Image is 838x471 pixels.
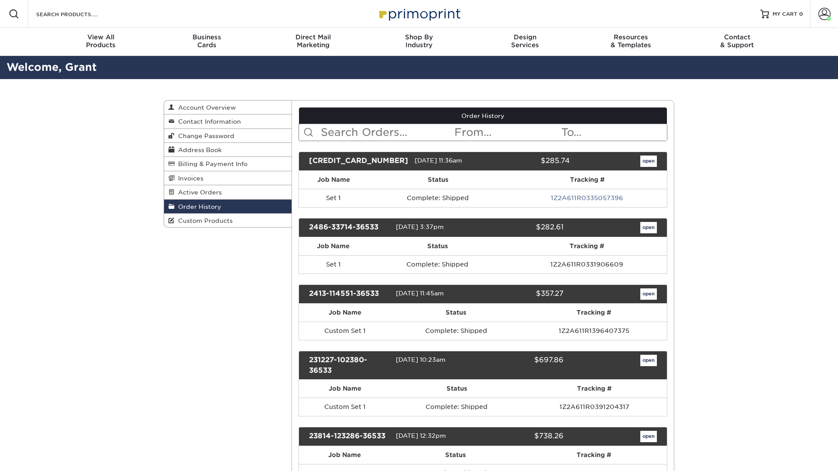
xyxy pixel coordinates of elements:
span: View All [48,33,154,41]
span: MY CART [773,10,797,18]
span: Order History [175,203,221,210]
th: Job Name [299,237,368,255]
div: Services [472,33,578,49]
a: Direct MailMarketing [260,28,366,56]
div: & Support [684,33,790,49]
input: SEARCH PRODUCTS..... [35,9,120,19]
span: [DATE] 11:36am [415,157,462,164]
td: 1Z2A611R0391204317 [522,398,667,416]
a: Active Orders [164,185,292,199]
div: Products [48,33,154,49]
a: Custom Products [164,214,292,227]
td: Complete: Shipped [392,398,522,416]
span: [DATE] 10:23am [396,356,446,363]
th: Status [391,446,520,464]
div: Cards [154,33,260,49]
th: Status [368,237,507,255]
td: Set 1 [299,189,368,207]
a: Order History [164,200,292,214]
span: Address Book [175,146,222,153]
span: Contact Information [175,118,241,125]
th: Tracking # [507,171,667,189]
a: Invoices [164,171,292,185]
a: View AllProducts [48,28,154,56]
div: $697.86 [476,355,570,376]
div: $357.27 [476,288,570,300]
td: 1Z2A611R0331906609 [507,255,667,274]
div: Marketing [260,33,366,49]
span: [DATE] 3:37pm [396,223,444,230]
div: [CREDIT_CARD_NUMBER] [302,156,415,167]
th: Status [392,380,522,398]
span: Business [154,33,260,41]
a: Resources& Templates [578,28,684,56]
th: Tracking # [520,446,667,464]
div: Industry [366,33,472,49]
th: Job Name [299,171,368,189]
th: Job Name [299,446,391,464]
a: open [640,222,657,233]
span: Account Overview [175,104,236,111]
td: Set 1 [299,255,368,274]
div: 231227-102380-36533 [302,355,396,376]
span: Billing & Payment Info [175,160,247,167]
span: Custom Products [175,217,233,224]
span: 0 [799,11,803,17]
a: Contact Information [164,114,292,128]
div: 23814-123286-36533 [302,431,396,442]
div: $285.74 [489,156,576,167]
span: Contact [684,33,790,41]
a: Account Overview [164,100,292,114]
th: Tracking # [507,237,667,255]
img: Primoprint [375,4,463,23]
a: Address Book [164,143,292,157]
span: Direct Mail [260,33,366,41]
div: 2486-33714-36533 [302,222,396,233]
a: Contact& Support [684,28,790,56]
span: Design [472,33,578,41]
div: $738.26 [476,431,570,442]
th: Job Name [299,380,392,398]
td: Complete: Shipped [368,255,507,274]
span: [DATE] 11:45am [396,290,444,297]
th: Tracking # [522,380,667,398]
a: BusinessCards [154,28,260,56]
td: Custom Set 1 [299,398,392,416]
a: open [640,431,657,442]
span: Shop By [366,33,472,41]
td: Custom Set 1 [299,322,391,340]
th: Tracking # [521,304,667,322]
div: & Templates [578,33,684,49]
a: Shop ByIndustry [366,28,472,56]
th: Status [368,171,508,189]
a: open [640,288,657,300]
div: 2413-114551-36533 [302,288,396,300]
a: DesignServices [472,28,578,56]
span: Invoices [175,175,203,182]
th: Status [391,304,521,322]
a: open [640,156,657,167]
a: Order History [299,107,667,124]
td: Complete: Shipped [391,322,521,340]
input: From... [453,124,560,141]
th: Job Name [299,304,391,322]
span: Resources [578,33,684,41]
a: 1Z2A611R0335057396 [551,194,623,201]
div: $282.61 [476,222,570,233]
a: open [640,355,657,366]
a: Billing & Payment Info [164,157,292,171]
a: Change Password [164,129,292,143]
span: Active Orders [175,189,222,196]
span: Change Password [175,132,234,139]
input: Search Orders... [320,124,454,141]
td: 1Z2A611R1396407375 [521,322,667,340]
span: [DATE] 12:32pm [396,432,446,439]
input: To... [560,124,667,141]
td: Complete: Shipped [368,189,508,207]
